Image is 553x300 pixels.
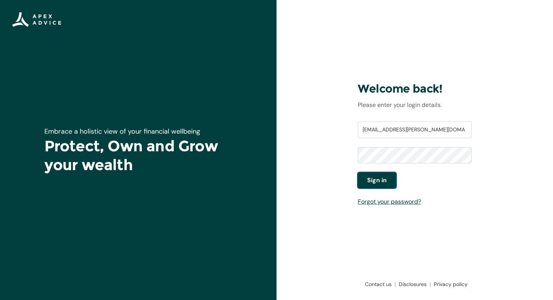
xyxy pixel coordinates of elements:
[362,280,396,288] a: Contact us
[358,101,472,110] p: Please enter your login details.
[396,280,431,288] a: Disclosures
[431,280,468,288] a: Privacy policy
[358,82,472,96] h3: Welcome back!
[367,176,387,185] span: Sign in
[358,172,396,188] button: Sign in
[12,12,61,27] img: Apex Advice Group
[358,198,421,206] a: Forgot your password?
[44,127,200,136] span: Embrace a holistic view of your financial wellbeing
[358,122,472,138] input: Username
[44,137,232,174] h1: Protect, Own and Grow your wealth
